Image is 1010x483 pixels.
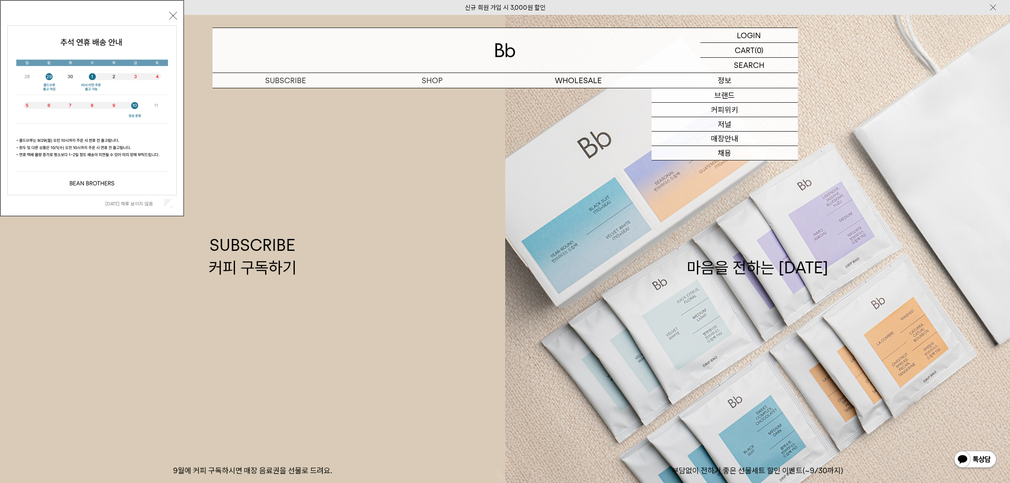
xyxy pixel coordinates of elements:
img: 카카오톡 채널 1:1 채팅 버튼 [953,450,997,470]
p: SEARCH [734,58,764,73]
p: CART [735,43,755,57]
div: 마음을 전하는 [DATE] [687,234,828,279]
a: SHOP [359,73,505,88]
button: 닫기 [169,12,177,20]
a: LOGIN [700,28,798,43]
p: 정보 [652,73,798,88]
a: 커피위키 [652,103,798,117]
img: 5e4d662c6b1424087153c0055ceb1a13_140731.jpg [8,26,176,195]
p: WHOLESALE [505,73,652,88]
p: LOGIN [737,28,761,42]
a: CART (0) [700,43,798,58]
a: SUBSCRIBE [213,73,359,88]
div: SUBSCRIBE 커피 구독하기 [209,234,297,279]
a: 채용 [652,146,798,160]
a: 브랜드 [652,88,798,103]
a: 저널 [652,117,798,132]
img: 로고 [495,43,515,57]
p: (0) [755,43,764,57]
a: 신규 회원 가입 시 3,000원 할인 [465,4,546,11]
a: 매장안내 [652,132,798,146]
label: [DATE] 하루 보이지 않음 [105,201,162,207]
